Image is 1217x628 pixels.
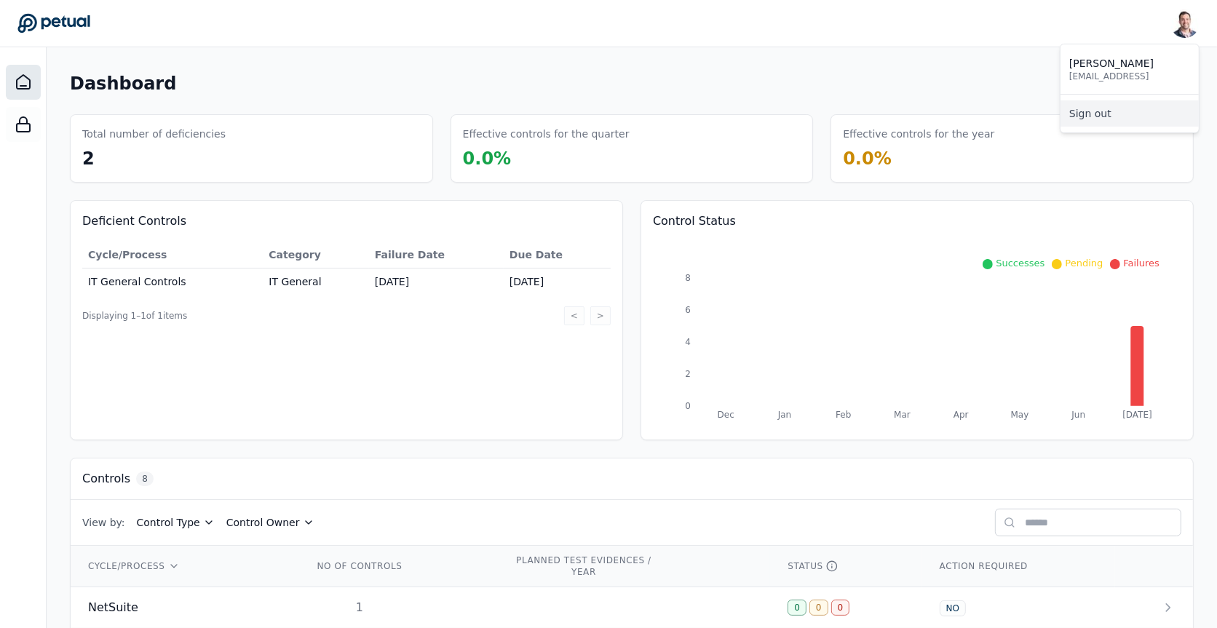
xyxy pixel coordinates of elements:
[653,212,1181,230] h3: Control Status
[685,401,691,411] tspan: 0
[843,148,892,169] span: 0.0 %
[514,555,654,578] div: PLANNED TEST EVIDENCES / YEAR
[1170,9,1200,38] img: Snir Kodesh
[369,242,504,269] th: Failure Date
[463,148,512,169] span: 0.0 %
[263,242,369,269] th: Category
[996,258,1044,269] span: Successes
[82,127,226,141] h3: Total number of deficiencies
[836,410,851,420] tspan: Feb
[922,546,1116,587] th: ACTION REQUIRED
[777,410,791,420] tspan: Jan
[788,560,904,572] div: STATUS
[685,273,691,283] tspan: 8
[504,269,611,295] td: [DATE]
[369,269,504,295] td: [DATE]
[788,600,806,616] div: 0
[685,305,691,315] tspan: 6
[136,472,154,486] span: 8
[17,13,90,33] a: Go to Dashboard
[685,337,691,347] tspan: 4
[82,470,130,488] h3: Controls
[504,242,611,269] th: Due Date
[82,242,263,269] th: Cycle/Process
[313,560,406,572] div: NO OF CONTROLS
[1061,100,1199,127] a: Sign out
[1123,258,1159,269] span: Failures
[137,515,215,530] button: Control Type
[1069,71,1190,82] p: [EMAIL_ADDRESS]
[831,600,850,616] div: 0
[82,515,125,530] span: View by:
[1071,410,1086,420] tspan: Jun
[6,65,41,100] a: Dashboard
[1011,410,1029,420] tspan: May
[82,148,95,169] span: 2
[88,560,278,572] div: CYCLE/PROCESS
[564,306,584,325] button: <
[894,410,911,420] tspan: Mar
[313,599,406,616] div: 1
[1122,410,1151,420] tspan: [DATE]
[940,600,966,616] div: NO
[843,127,994,141] h3: Effective controls for the year
[82,269,263,295] td: IT General Controls
[809,600,828,616] div: 0
[88,599,138,616] span: NetSuite
[590,306,611,325] button: >
[6,107,41,142] a: SOC
[82,310,187,322] span: Displaying 1– 1 of 1 items
[70,72,176,95] h1: Dashboard
[1065,258,1103,269] span: Pending
[82,212,611,230] h3: Deficient Controls
[954,410,969,420] tspan: Apr
[685,369,691,379] tspan: 2
[1069,56,1190,71] p: [PERSON_NAME]
[226,515,314,530] button: Control Owner
[718,410,734,420] tspan: Dec
[463,127,630,141] h3: Effective controls for the quarter
[263,269,369,295] td: IT General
